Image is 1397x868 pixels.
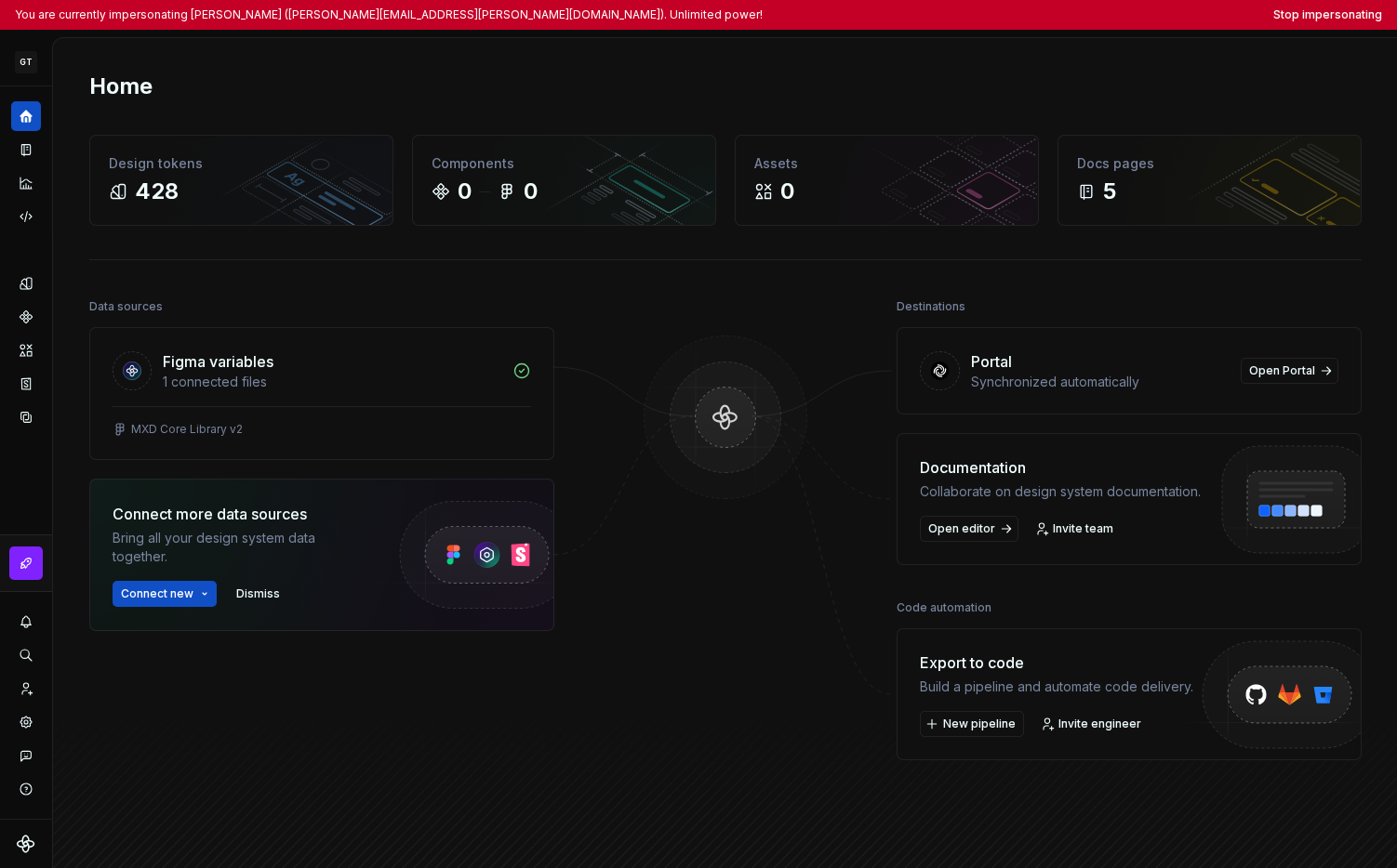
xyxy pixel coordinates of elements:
a: Home [11,101,41,131]
span: Dismiss [236,586,280,601]
a: Assets [11,335,41,365]
div: Connect more data sources [113,503,364,525]
a: Analytics [11,168,41,198]
button: New pipeline [920,711,1024,737]
span: Invite engineer [1058,717,1141,731]
div: Code automation [897,595,991,621]
button: Contact support [11,741,41,770]
div: Design tokens [109,154,374,173]
div: Figma variables [163,350,273,373]
button: Dismiss [228,581,288,607]
div: 1 connected files [163,373,501,391]
div: Components [432,154,697,173]
h2: Home [89,72,153,101]
div: Assets [754,154,1019,173]
a: Docs pages5 [1058,135,1362,226]
div: Docs pages [1077,154,1342,173]
a: Documentation [11,135,41,164]
a: Open Portal [1241,358,1338,384]
a: Open editor [920,516,1018,542]
a: Components00 [412,135,716,226]
button: Stop impersonating [1273,7,1382,22]
div: Collaborate on design system documentation. [920,482,1201,501]
a: Invite team [1030,516,1122,542]
svg: Supernova Logo [17,835,35,853]
a: Data sources [11,402,41,432]
button: Search ⌘K [11,640,41,670]
div: Build a pipeline and automate code delivery. [920,677,1193,696]
div: MXD Core Library v2 [131,422,243,437]
span: Open editor [928,521,995,536]
span: Connect new [121,586,193,601]
a: Storybook stories [11,369,41,399]
div: Export to code [920,651,1193,674]
a: Figma variables1 connected filesMXD Core Library v2 [89,327,554,460]
span: New pipeline [943,717,1016,731]
span: Invite team [1053,521,1113,536]
div: Synchronized automatically [971,373,1230,391]
div: 0 [524,177,538,206]
div: Portal [971,350,1012,373]
button: GT [4,42,48,82]
a: Design tokens [11,269,41,298]
div: 0 [458,177,472,206]
div: Bring all your design system data together. [113,529,364,566]
a: Settings [11,707,41,737]
div: Data sources [89,294,163,320]
a: Invite team [11,674,41,704]
a: Design tokens428 [89,135,393,226]
a: Components [11,302,41,332]
div: GT [15,51,37,73]
div: 5 [1103,177,1116,206]
a: Assets0 [735,135,1039,226]
div: 0 [780,177,794,206]
button: Notifications [11,607,41,637]
div: Documentation [920,456,1201,479]
a: Code automation [11,202,41,231]
div: 428 [135,177,179,206]
span: Open Portal [1249,363,1315,378]
p: You are currently impersonating [PERSON_NAME] ([PERSON_NAME][EMAIL_ADDRESS][PERSON_NAME][DOMAIN_N... [15,7,763,22]
a: Invite engineer [1035,711,1150,737]
div: Destinations [897,294,965,320]
button: Connect new [113,581,217,607]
